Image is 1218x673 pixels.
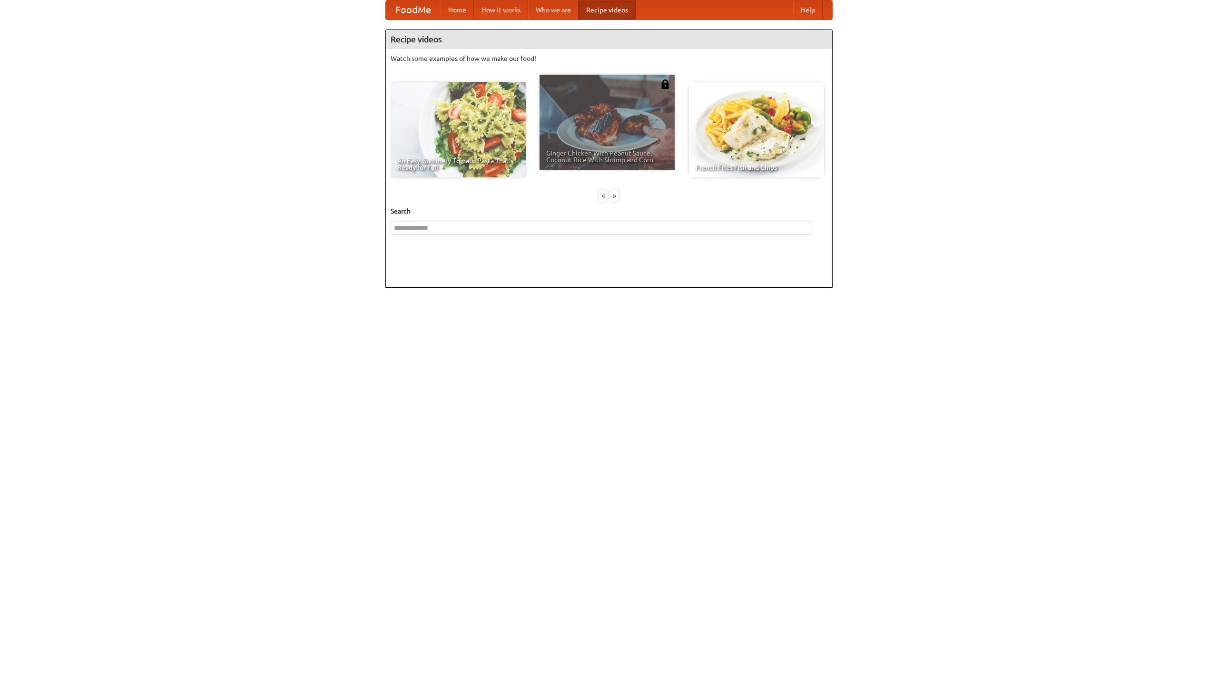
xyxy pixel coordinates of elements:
[391,54,827,63] p: Watch some examples of how we make our food!
[689,82,824,177] a: French Fries Fish and Chips
[610,190,619,202] div: »
[441,0,474,20] a: Home
[474,0,528,20] a: How it works
[386,30,832,49] h4: Recipe videos
[391,82,526,177] a: An Easy, Summery Tomato Pasta That's Ready for Fall
[397,157,519,171] span: An Easy, Summery Tomato Pasta That's Ready for Fall
[528,0,579,20] a: Who we are
[696,164,817,171] span: French Fries Fish and Chips
[599,190,608,202] div: «
[391,206,827,216] h5: Search
[793,0,823,20] a: Help
[579,0,636,20] a: Recipe videos
[660,79,670,89] img: 483408.png
[386,0,441,20] a: FoodMe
